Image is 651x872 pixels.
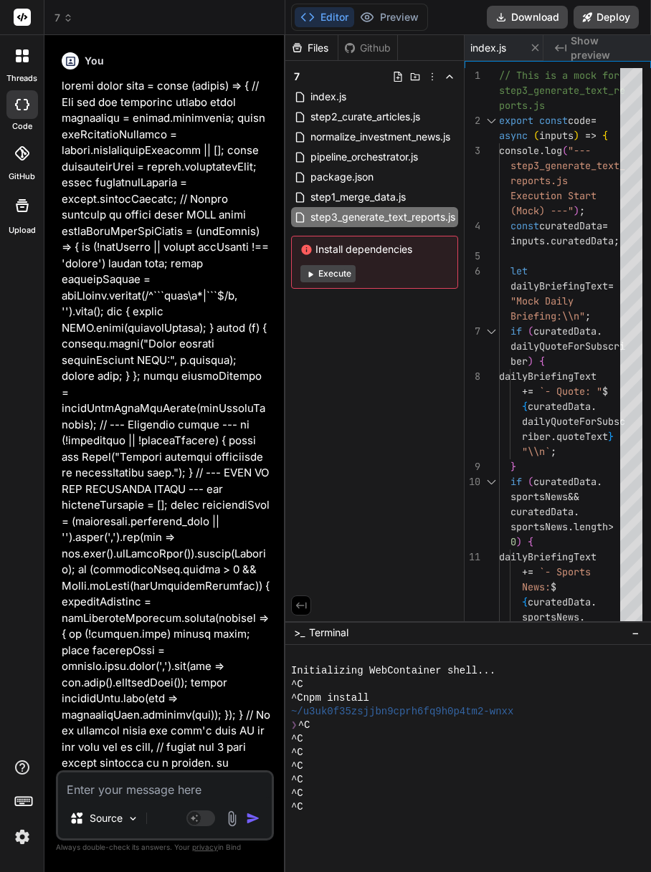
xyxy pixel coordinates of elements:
span: . [591,595,597,608]
button: Preview [354,7,424,27]
img: Pick Models [127,813,139,825]
span: `- Quote: " [539,385,602,398]
span: curatedData [551,234,614,247]
span: . [545,234,551,247]
span: = [602,219,608,232]
span: reports.js [510,174,568,187]
span: − [632,626,640,640]
div: 4 [465,219,480,234]
div: Click to collapse the range. [482,474,500,489]
span: { [522,595,528,608]
span: curatedData [510,505,574,518]
p: Source [90,811,123,825]
span: `- Sports [539,565,591,578]
span: . [568,520,574,533]
span: "\\n` [522,445,551,458]
label: code [12,120,32,133]
span: => [585,129,597,142]
span: } [510,460,516,473]
div: Click to collapse the range. [482,324,500,339]
span: ) [516,535,522,548]
span: ^C [291,678,303,691]
span: } [608,430,614,443]
span: Initializing WebContainer shell... [291,664,495,678]
div: 6 [465,264,480,279]
span: ^Cnpm install [291,691,369,705]
span: ( [528,475,533,488]
span: ( [533,129,539,142]
span: ^C [291,732,303,746]
span: const [510,219,539,232]
span: . [597,475,602,488]
div: 3 [465,143,480,158]
label: GitHub [9,171,35,183]
span: ) [574,129,579,142]
div: 1 [465,68,480,83]
button: Editor [295,7,354,27]
div: 2 [465,113,480,128]
span: curatedData [533,475,597,488]
span: dailyBriefingText [499,370,597,383]
span: riber [522,430,551,443]
span: dailyQuoteForSubsc [522,415,625,428]
span: normalize_investment_news.js [309,128,452,145]
span: ( [528,325,533,337]
span: ( [562,144,568,157]
span: index.js [309,88,348,105]
span: pipeline_orchestrator.js [309,148,419,166]
span: 0 [510,535,516,548]
div: 9 [465,459,480,474]
div: 10 [465,474,480,489]
span: let [510,264,528,277]
span: Execution Start [510,189,597,202]
button: − [629,621,642,644]
span: dailyBriefingText [499,550,597,563]
span: >_ [294,626,305,640]
img: settings [10,825,34,849]
span: 7 [294,70,300,84]
span: ^C [291,800,303,814]
span: ❯ [291,719,298,732]
span: ~/u3uk0f35zsjjbn9cprh6fq9h0p4tm2-wnxx [291,705,513,719]
span: . [574,505,579,518]
span: package.json [309,168,375,186]
span: inputs [539,129,574,142]
span: ; [579,204,585,217]
div: Click to collapse the range. [482,113,500,128]
span: Install dependencies [300,242,449,257]
p: Always double-check its answers. Your in Bind [56,840,274,854]
span: async [499,129,528,142]
span: { [522,400,528,413]
span: "Mock Daily [510,294,574,307]
span: log [545,144,562,157]
div: 7 [465,324,480,339]
span: Briefing:\\n" [510,310,585,322]
button: Execute [300,265,356,282]
span: code [568,114,591,127]
span: ber [510,355,528,368]
span: { [539,355,545,368]
span: step1_merge_data.js [309,188,407,206]
span: Terminal [309,626,348,640]
h6: You [85,54,104,68]
span: sportsNews [510,490,568,503]
span: ) [528,355,533,368]
span: $ [602,385,608,398]
span: inputs [510,234,545,247]
button: Deploy [574,6,639,29]
span: step3_generate_text_reports.js [309,209,457,226]
span: privacy [192,843,218,851]
span: // This is a mock for [499,69,619,82]
span: = [591,114,597,127]
span: ; [551,445,556,458]
span: ^C [298,719,310,732]
span: ) [574,204,579,217]
img: icon [246,811,260,825]
span: . [551,430,556,443]
span: curatedData [528,595,591,608]
span: . [591,400,597,413]
span: if [510,325,522,337]
span: quoteText [556,430,608,443]
span: ; [614,234,619,247]
span: curatedData [539,219,602,232]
